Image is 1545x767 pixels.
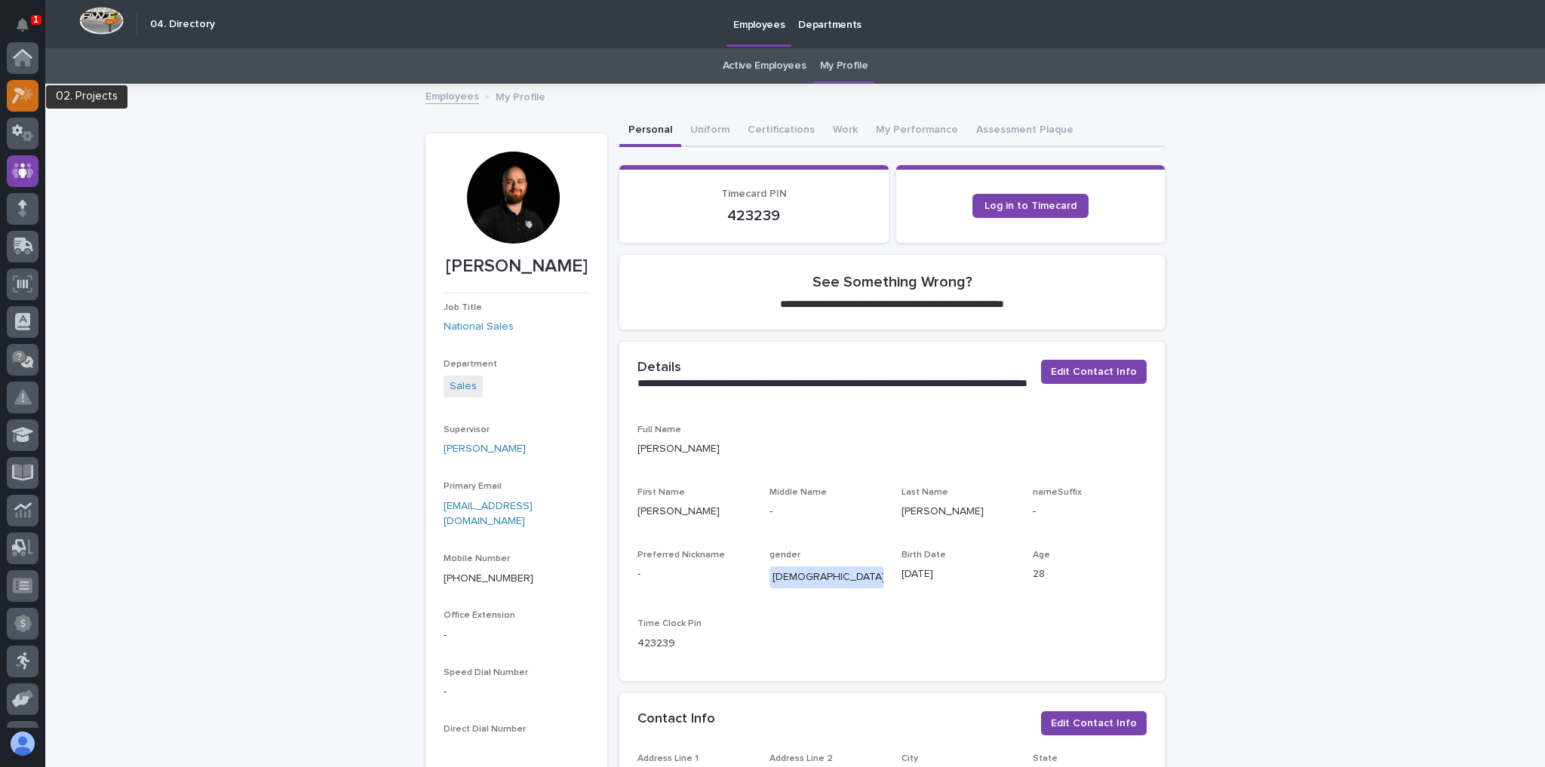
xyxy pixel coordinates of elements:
[867,115,967,147] button: My Performance
[496,87,545,104] p: My Profile
[1051,364,1137,379] span: Edit Contact Info
[7,728,38,759] button: users-avatar
[824,115,867,147] button: Work
[820,48,868,84] a: My Profile
[637,504,751,520] p: [PERSON_NAME]
[444,425,490,434] span: Supervisor
[444,303,482,312] span: Job Title
[769,551,800,560] span: gender
[79,7,124,35] img: Workspace Logo
[769,566,888,588] div: [DEMOGRAPHIC_DATA]
[619,115,681,147] button: Personal
[769,488,827,497] span: Middle Name
[1033,488,1082,497] span: nameSuffix
[1041,711,1147,735] button: Edit Contact Info
[7,9,38,41] button: Notifications
[1033,754,1058,763] span: State
[425,87,479,104] a: Employees
[637,619,702,628] span: Time Clock Pin
[444,684,589,700] p: -
[444,611,515,620] span: Office Extension
[1033,566,1147,582] p: 28
[444,725,526,734] span: Direct Dial Number
[902,488,948,497] span: Last Name
[150,18,215,31] h2: 04. Directory
[769,504,883,520] p: -
[902,504,1015,520] p: [PERSON_NAME]
[681,115,739,147] button: Uniform
[19,18,38,42] div: Notifications1
[444,482,502,491] span: Primary Email
[444,501,533,527] a: [EMAIL_ADDRESS][DOMAIN_NAME]
[444,554,510,563] span: Mobile Number
[769,754,833,763] span: Address Line 2
[984,201,1077,211] span: Log in to Timecard
[637,360,681,376] h2: Details
[721,189,787,199] span: Timecard PIN
[444,573,533,584] a: [PHONE_NUMBER]
[1051,716,1137,731] span: Edit Contact Info
[33,14,38,25] p: 1
[637,207,871,225] p: 423239
[637,425,681,434] span: Full Name
[637,711,715,728] h2: Contact Info
[637,488,685,497] span: First Name
[444,627,589,643] p: -
[902,551,946,560] span: Birth Date
[637,551,725,560] span: Preferred Nickname
[723,48,806,84] a: Active Employees
[902,754,918,763] span: City
[972,194,1089,218] a: Log in to Timecard
[812,273,972,291] h2: See Something Wrong?
[637,754,699,763] span: Address Line 1
[1041,360,1147,384] button: Edit Contact Info
[739,115,824,147] button: Certifications
[637,566,751,582] p: -
[444,256,589,278] p: [PERSON_NAME]
[1033,551,1050,560] span: Age
[1033,504,1147,520] p: -
[637,636,751,652] p: 423239
[637,441,1147,457] p: [PERSON_NAME]
[444,360,497,369] span: Department
[967,115,1083,147] button: Assessment Plaque
[450,379,477,394] a: Sales
[444,441,526,457] a: [PERSON_NAME]
[444,319,514,335] a: National Sales
[444,668,528,677] span: Speed Dial Number
[902,566,1015,582] p: [DATE]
